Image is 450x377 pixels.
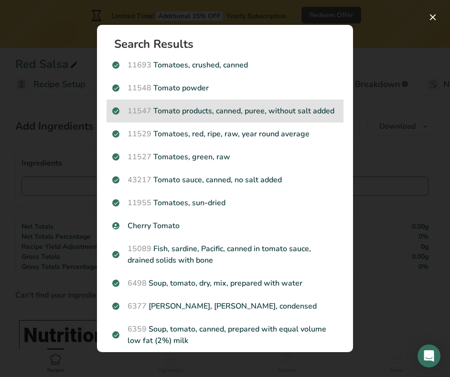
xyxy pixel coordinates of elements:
p: [PERSON_NAME], [PERSON_NAME], condensed [112,300,338,312]
p: Tomatoes, green, raw [112,151,338,163]
p: Fish, sardine, Pacific, canned in tomato sauce, drained solids with bone [112,243,338,266]
span: 6359 [128,324,147,334]
p: Tomato powder [112,82,338,94]
p: Tomato sauce, canned, no salt added [112,174,338,186]
p: Tomatoes, sun-dried [112,197,338,209]
span: 15089 [128,244,151,254]
span: 43217 [128,175,151,185]
p: Soup, tomato, dry, mix, prepared with water [112,277,338,289]
span: 6498 [128,278,147,288]
span: 11548 [128,83,151,93]
span: 11955 [128,198,151,208]
span: 6377 [128,301,147,311]
p: Tomato products, canned, puree, without salt added [112,105,338,117]
p: Tomatoes, crushed, canned [112,59,338,71]
span: 11547 [128,106,151,116]
p: Tomatoes, red, ripe, raw, year round average [112,128,338,140]
span: 11527 [128,152,151,162]
div: Open Intercom Messenger [418,344,440,367]
p: Soup, tomato, canned, prepared with equal volume low fat (2%) milk [112,323,338,346]
span: 11693 [128,60,151,70]
p: Cherry Tomato [112,220,338,232]
h1: Search Results [114,38,343,50]
span: 11529 [128,129,151,139]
